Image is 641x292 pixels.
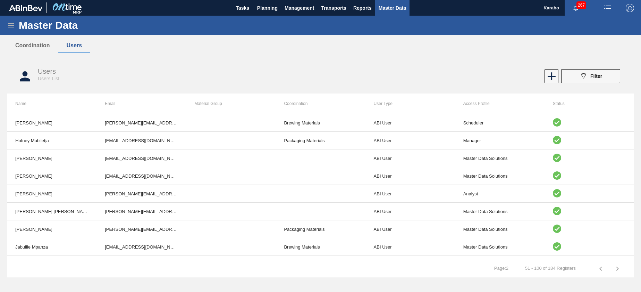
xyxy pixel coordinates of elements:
[96,185,186,203] td: [PERSON_NAME][EMAIL_ADDRESS][DOMAIN_NAME]
[96,94,186,114] th: Email
[19,21,142,29] h1: Master Data
[365,94,455,114] th: User Type
[455,149,545,167] td: Master Data Solutions
[7,149,96,167] td: [PERSON_NAME]
[235,4,250,12] span: Tasks
[365,149,455,167] td: ABI User
[604,4,612,12] img: userActions
[561,69,620,83] button: Filter
[365,132,455,149] td: ABI User
[365,256,455,274] td: ABI User
[276,132,365,149] td: Packaging Materials
[7,220,96,238] td: [PERSON_NAME]
[517,260,584,271] td: 51 - 100 of 184 Registers
[96,167,186,185] td: [EMAIL_ADDRESS][DOMAIN_NAME]
[455,114,545,132] td: Scheduler
[365,238,455,256] td: ABI User
[553,225,626,234] div: Active user
[38,67,56,75] span: Users
[455,238,545,256] td: Master Data Solutions
[38,76,59,81] span: Users List
[365,185,455,203] td: ABI User
[553,242,626,252] div: Active user
[276,238,365,256] td: Brewing Materials
[455,203,545,220] td: Master Data Solutions
[276,94,365,114] th: Coordination
[96,114,186,132] td: [PERSON_NAME][EMAIL_ADDRESS][DOMAIN_NAME]
[7,203,96,220] td: [PERSON_NAME] [PERSON_NAME]
[257,4,278,12] span: Planning
[365,114,455,132] td: ABI User
[545,94,634,114] th: Status
[7,185,96,203] td: [PERSON_NAME]
[590,73,602,79] span: Filter
[626,4,634,12] img: Logout
[7,132,96,149] td: Hofney Mabiletja
[96,203,186,220] td: [PERSON_NAME][EMAIL_ADDRESS][PERSON_NAME][DOMAIN_NAME]
[379,4,406,12] span: Master Data
[7,94,96,114] th: Name
[96,238,186,256] td: [EMAIL_ADDRESS][DOMAIN_NAME]
[7,114,96,132] td: [PERSON_NAME]
[553,207,626,216] div: Active user
[455,132,545,149] td: Manager
[455,220,545,238] td: Master Data Solutions
[365,203,455,220] td: ABI User
[486,260,517,271] td: Page : 2
[553,154,626,163] div: Active user
[576,1,586,9] span: 267
[558,69,624,83] div: Filter user
[9,5,42,11] img: TNhmsLtSVTkK8tSr43FrP2fwEKptu5GPRR3wAAAABJRU5ErkJggg==
[353,4,372,12] span: Reports
[553,260,626,269] div: Active user
[7,38,58,53] button: Coordination
[7,238,96,256] td: Jabulile Mpanza
[7,167,96,185] td: [PERSON_NAME]
[455,167,545,185] td: Master Data Solutions
[276,220,365,238] td: Packaging Materials
[96,256,186,274] td: [EMAIL_ADDRESS][DOMAIN_NAME]
[7,256,96,274] td: [PERSON_NAME]
[96,149,186,167] td: [EMAIL_ADDRESS][DOMAIN_NAME]
[365,220,455,238] td: ABI User
[276,114,365,132] td: Brewing Materials
[96,132,186,149] td: [EMAIL_ADDRESS][DOMAIN_NAME]
[365,167,455,185] td: ABI User
[321,4,346,12] span: Transports
[553,189,626,198] div: Active user
[553,171,626,181] div: Active user
[58,38,90,53] button: Users
[285,4,314,12] span: Management
[553,136,626,145] div: Active user
[186,94,276,114] th: Material Group
[565,3,587,13] button: Notifications
[455,256,545,274] td: Master Data Solutions
[553,118,626,128] div: Active user
[544,69,558,83] div: New user
[96,220,186,238] td: [PERSON_NAME][EMAIL_ADDRESS][PERSON_NAME][DOMAIN_NAME]
[455,94,545,114] th: Access Profile
[455,185,545,203] td: Analyst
